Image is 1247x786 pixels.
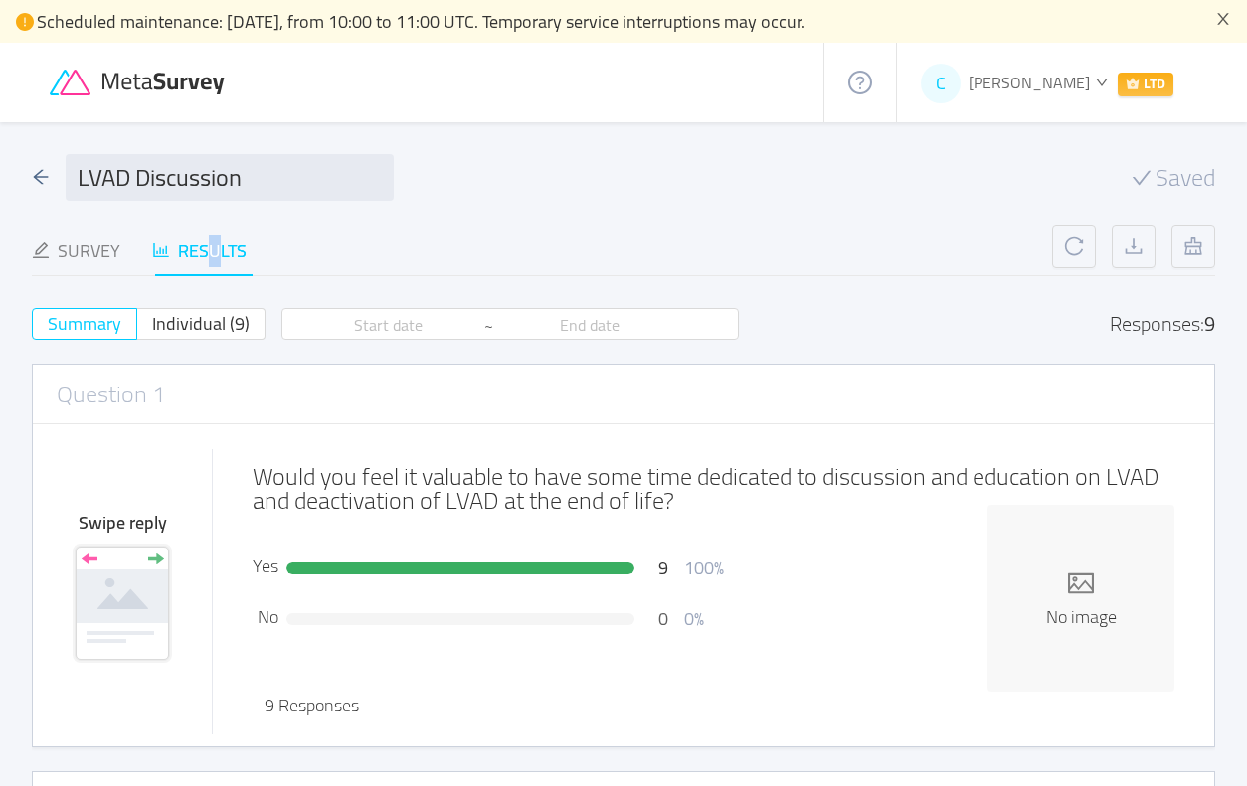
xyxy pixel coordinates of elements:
[494,314,685,336] input: End date
[37,5,805,38] span: Scheduled maintenance: [DATE], from 10:00 to 11:00 UTC. Temporary service interruptions may occur.
[1112,225,1156,268] button: icon: download
[152,237,247,264] div: Results
[16,13,34,31] i: icon: exclamation-circle
[936,64,946,103] span: C
[253,465,1174,513] div: Would you feel it valuable to have some time dedicated to discussion and education on LVAD and de...
[1156,166,1215,190] span: Saved
[1068,570,1094,596] i: icon: picture
[1215,11,1231,27] i: icon: close
[32,164,50,191] div: icon: arrow-left
[73,514,172,532] div: Swipe reply
[658,551,668,584] span: 9
[1052,225,1096,268] button: icon: reload
[66,154,394,201] input: Survey name
[1095,76,1108,88] i: icon: down
[1126,77,1140,90] i: icon: crown
[152,307,250,340] span: Individual (9)
[253,550,278,582] span: Yes
[57,377,165,412] h3: Question 1
[1110,314,1215,334] div: Responses:
[684,551,724,584] span: 100%
[1132,168,1152,188] i: icon: check
[32,168,50,186] i: icon: arrow-left
[293,314,484,336] input: Start date
[48,307,121,340] span: Summary
[32,241,50,259] i: icon: edit
[1204,305,1215,342] div: 9
[848,71,872,94] i: icon: question-circle
[1118,73,1173,96] span: LTD
[152,241,170,259] i: icon: bar-chart
[32,237,120,264] div: Survey
[658,602,668,635] span: 0
[265,689,359,721] span: 9 Responses
[969,68,1090,97] span: [PERSON_NAME]
[684,602,704,635] span: 0%
[1046,608,1117,626] span: No image
[1215,8,1231,30] button: icon: close
[258,600,278,633] span: No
